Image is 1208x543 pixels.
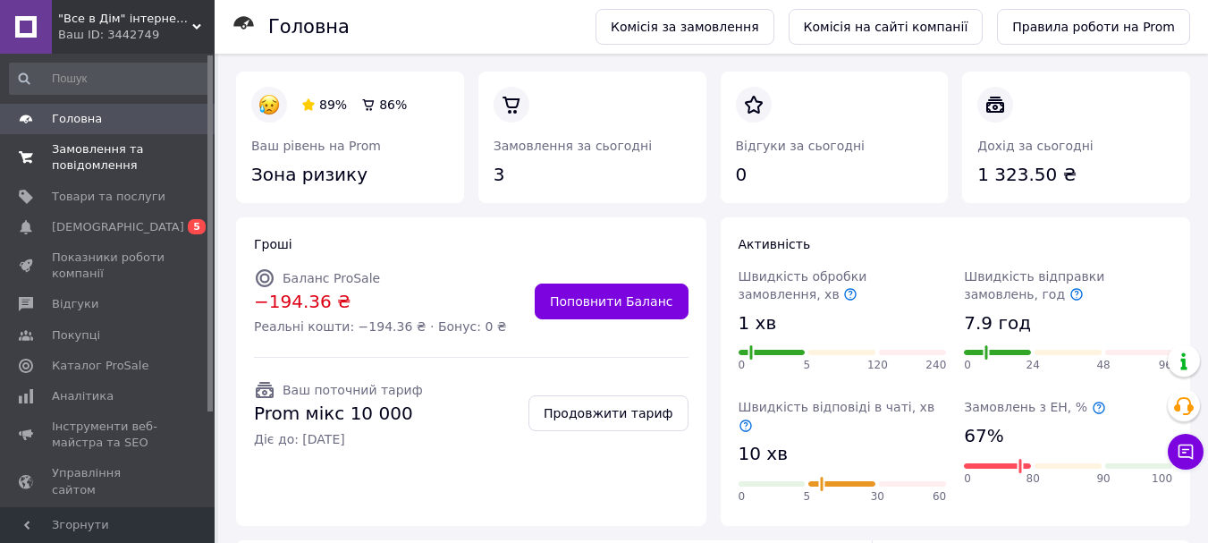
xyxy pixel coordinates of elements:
span: Аналітика [52,388,114,404]
span: Реальні кошти: −194.36 ₴ · Бонус: 0 ₴ [254,318,507,335]
span: Головна [52,111,102,127]
button: Чат з покупцем [1168,434,1204,470]
span: 90 [1096,471,1110,487]
span: 30 [871,489,884,505]
a: Комісія за замовлення [596,9,774,45]
span: 7.9 год [964,310,1031,336]
span: 5 [804,489,811,505]
span: Швидкість відправки замовлень, год [964,269,1104,301]
span: Швидкість обробки замовлення, хв [739,269,867,301]
span: Ваш поточний тариф [283,383,423,397]
span: 0 [964,358,971,373]
span: 240 [925,358,946,373]
span: Гроші [254,237,292,251]
span: 67% [964,423,1003,449]
span: 0 [739,358,746,373]
span: 80 [1026,471,1040,487]
span: Відгуки [52,296,98,312]
input: Пошук [9,63,211,95]
span: 5 [804,358,811,373]
a: Правила роботи на Prom [997,9,1190,45]
span: [DEMOGRAPHIC_DATA] [52,219,184,235]
span: 0 [964,471,971,487]
a: Продовжити тариф [528,395,688,431]
span: 10 хв [739,441,788,467]
span: Замовлень з ЕН, % [964,400,1105,414]
span: 1 хв [739,310,777,336]
span: Товари та послуги [52,189,165,205]
span: Prom мікс 10 000 [254,401,423,427]
h1: Головна [268,16,350,38]
span: Каталог ProSale [52,358,148,374]
span: 48 [1096,358,1110,373]
div: Ваш ID: 3442749 [58,27,215,43]
a: Комісія на сайті компанії [789,9,984,45]
span: Покупці [52,327,100,344]
a: Поповнити Баланс [535,284,688,319]
span: 100 [1152,471,1172,487]
span: 60 [933,489,946,505]
span: Показники роботи компанії [52,250,165,282]
span: Інструменти веб-майстра та SEO [52,419,165,451]
span: 86% [379,98,407,112]
span: Активність [739,237,811,251]
span: Баланс ProSale [283,271,380,285]
span: "Все в Дім" інтернет-магазин [58,11,192,27]
span: Управління сайтом [52,465,165,497]
span: Замовлення та повідомлення [52,141,165,174]
span: 96 [1159,358,1172,373]
span: Діє до: [DATE] [254,430,423,448]
span: 5 [188,219,206,234]
span: 89% [319,98,347,112]
span: 0 [739,489,746,505]
span: 120 [867,358,888,373]
span: −194.36 ₴ [254,289,507,315]
span: Швидкість відповіді в чаті, хв [739,400,935,432]
span: 24 [1026,358,1040,373]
